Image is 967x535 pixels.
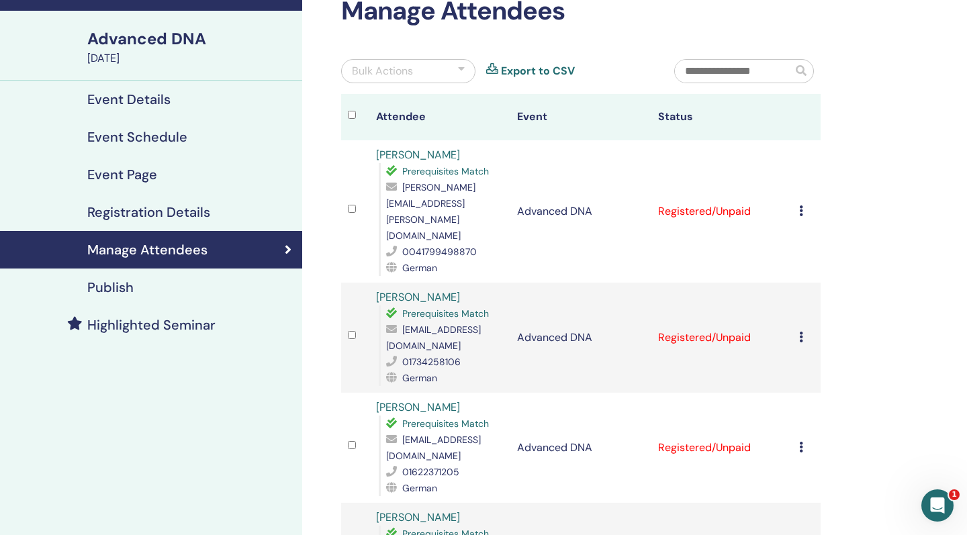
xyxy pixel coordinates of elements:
span: 01622371205 [402,466,459,478]
td: Advanced DNA [510,283,651,393]
iframe: Intercom live chat [921,489,954,522]
h4: Event Details [87,91,171,107]
h4: Highlighted Seminar [87,317,216,333]
span: 1 [949,489,960,500]
div: Bulk Actions [352,63,413,79]
a: [PERSON_NAME] [376,290,460,304]
a: [PERSON_NAME] [376,400,460,414]
span: [PERSON_NAME][EMAIL_ADDRESS][PERSON_NAME][DOMAIN_NAME] [386,181,475,242]
a: [PERSON_NAME] [376,148,460,162]
th: Attendee [369,94,510,140]
a: Export to CSV [501,63,575,79]
td: Advanced DNA [510,140,651,283]
a: [PERSON_NAME] [376,510,460,524]
h4: Registration Details [87,204,210,220]
span: [EMAIL_ADDRESS][DOMAIN_NAME] [386,434,481,462]
div: Advanced DNA [87,28,294,50]
td: Advanced DNA [510,393,651,503]
span: German [402,372,437,384]
span: Prerequisites Match [402,165,489,177]
h4: Manage Attendees [87,242,208,258]
span: 01734258106 [402,356,461,368]
span: German [402,482,437,494]
h4: Event Schedule [87,129,187,145]
div: [DATE] [87,50,294,66]
span: Prerequisites Match [402,307,489,320]
h4: Event Page [87,166,157,183]
h4: Publish [87,279,134,295]
span: German [402,262,437,274]
th: Status [651,94,792,140]
span: [EMAIL_ADDRESS][DOMAIN_NAME] [386,324,481,352]
th: Event [510,94,651,140]
span: 0041799498870 [402,246,477,258]
span: Prerequisites Match [402,418,489,430]
a: Advanced DNA[DATE] [79,28,302,66]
